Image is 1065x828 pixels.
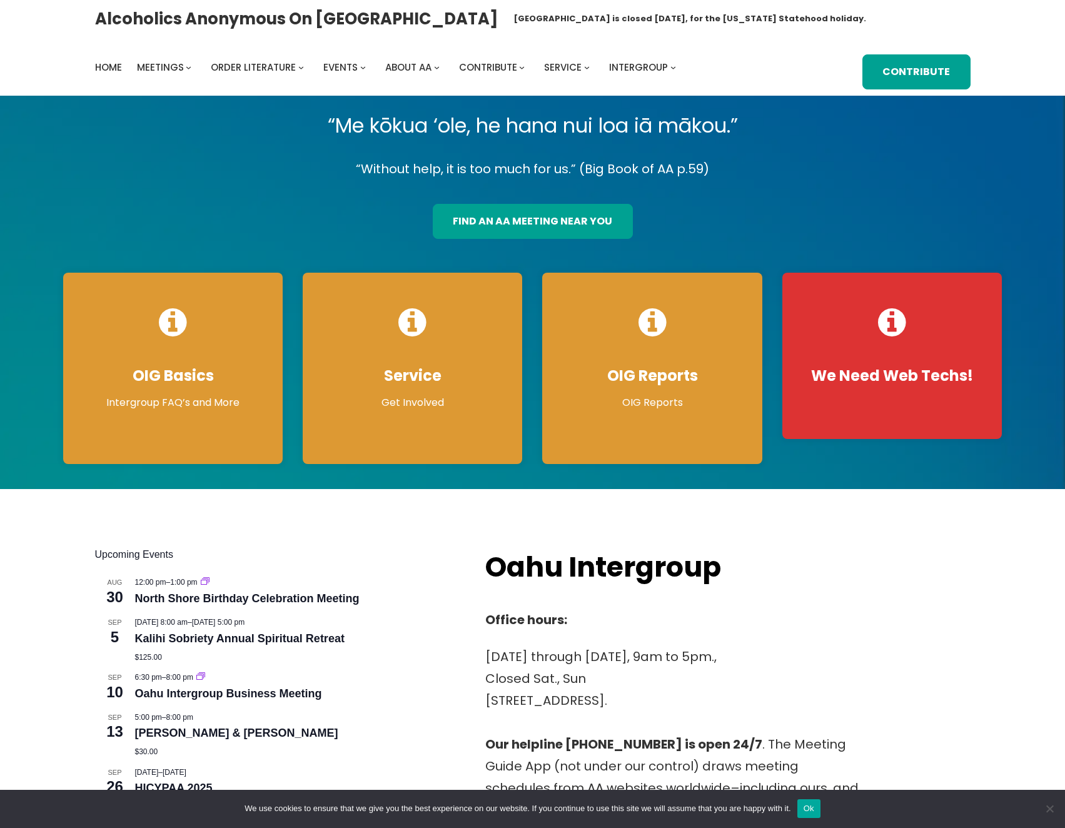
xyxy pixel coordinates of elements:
[95,627,135,648] span: 5
[76,395,270,410] p: Intergroup FAQ’s and More
[385,61,432,74] span: About AA
[135,687,322,700] a: Oahu Intergroup Business Meeting
[135,618,188,627] span: [DATE] 8:00 am
[95,4,498,33] a: Alcoholics Anonymous on [GEOGRAPHIC_DATA]
[135,578,166,587] span: 12:00 pm
[163,768,186,777] span: [DATE]
[544,61,582,74] span: Service
[95,547,461,562] h2: Upcoming Events
[135,768,186,777] time: –
[135,673,196,682] time: –
[135,782,213,795] a: HICYPAA 2025
[95,776,135,797] span: 26
[95,61,122,74] span: Home
[95,587,135,608] span: 30
[555,366,749,385] h4: OIG Reports
[485,547,787,587] h2: Oahu Intergroup
[323,59,358,76] a: Events
[95,59,680,76] nav: Intergroup
[135,618,245,627] time: –
[201,578,209,587] a: Event series: North Shore Birthday Celebration Meeting
[196,673,205,682] a: Event series: Oahu Intergroup Business Meeting
[434,64,440,70] button: About AA submenu
[135,727,338,740] a: [PERSON_NAME] & [PERSON_NAME]
[433,204,633,239] a: find an aa meeting near you
[192,618,245,627] span: [DATE] 5:00 pm
[135,673,162,682] span: 6:30 pm
[95,59,122,76] a: Home
[166,673,193,682] span: 8:00 pm
[245,802,790,815] span: We use cookies to ensure that we give you the best experience on our website. If you continue to ...
[298,64,304,70] button: Order Literature submenu
[485,735,762,753] strong: Our helpline [PHONE_NUMBER] is open 24/7
[315,395,510,410] p: Get Involved
[584,64,590,70] button: Service submenu
[360,64,366,70] button: Events submenu
[95,682,135,703] span: 10
[797,799,820,818] button: Ok
[137,61,184,74] span: Meetings
[135,713,193,722] time: –
[211,61,296,74] span: Order Literature
[135,653,162,662] span: $125.00
[555,395,749,410] p: OIG Reports
[135,713,162,722] span: 5:00 pm
[609,59,668,76] a: Intergroup
[670,64,676,70] button: Intergroup submenu
[135,632,345,645] a: Kalihi Sobriety Annual Spiritual Retreat
[1043,802,1056,815] span: No
[459,61,517,74] span: Contribute
[385,59,432,76] a: About AA
[135,592,360,605] a: North Shore Birthday Celebration Meeting
[95,712,135,723] span: Sep
[166,713,193,722] span: 8:00 pm
[315,366,510,385] h4: Service
[135,578,199,587] time: –
[485,646,861,821] p: [DATE] through [DATE], 9am to 5pm., Closed Sat., Sun [STREET_ADDRESS]. . The Meeting Guide App (n...
[135,768,159,777] span: [DATE]
[53,158,1012,180] p: “Without help, it is too much for us.” (Big Book of AA p.59)
[323,61,358,74] span: Events
[862,54,971,89] a: Contribute
[95,577,135,588] span: Aug
[186,64,191,70] button: Meetings submenu
[609,61,668,74] span: Intergroup
[95,721,135,742] span: 13
[519,64,525,70] button: Contribute submenu
[137,59,184,76] a: Meetings
[459,59,517,76] a: Contribute
[95,672,135,683] span: Sep
[53,108,1012,143] p: “Me kōkua ‘ole, he hana nui loa iā mākou.”
[485,611,567,629] strong: Office hours:
[95,767,135,778] span: Sep
[95,617,135,628] span: Sep
[76,366,270,385] h4: OIG Basics
[170,578,197,587] span: 1:00 pm
[544,59,582,76] a: Service
[795,366,989,385] h4: We Need Web Techs!
[135,747,158,756] span: $30.00
[513,13,866,25] h1: [GEOGRAPHIC_DATA] is closed [DATE], for the [US_STATE] Statehood holiday.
